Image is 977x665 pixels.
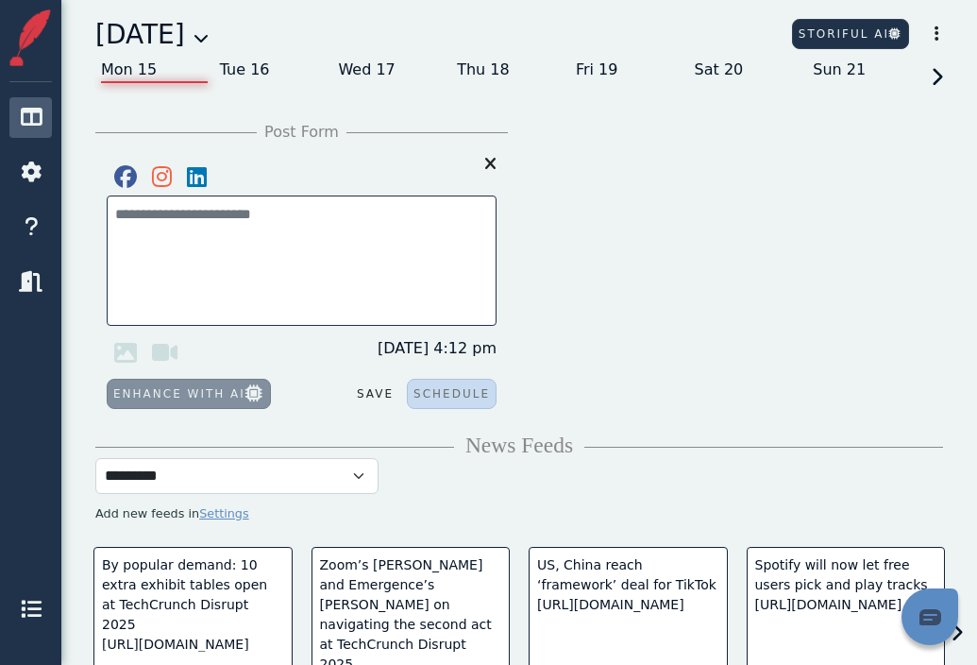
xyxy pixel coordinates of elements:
div: Post Form [95,121,508,144]
div: By popular demand: 10 extra exhibit tables open at TechCrunch Disrupt 2025 [URL][DOMAIN_NAME] [102,555,284,655]
button: Save [351,380,399,408]
div: Spotify will now let free users pick and play tracks [URL][DOMAIN_NAME] [755,555,937,615]
h4: News Feeds [95,432,943,458]
span: Add new feeds in [95,506,249,520]
div: Wed 17 [332,55,451,85]
span: [DATE] 4:12 pm [361,337,497,360]
div: Thu 18 [451,55,570,85]
div: Mon 15 [95,55,214,85]
div: Sun 21 [807,55,926,85]
div: US, China reach ‘framework’ deal for TikTok [URL][DOMAIN_NAME] [537,555,719,615]
button: Storiful AI [792,19,909,49]
a: Settings [199,506,249,520]
img: Storiful Square [2,9,59,66]
div: Sat 20 [689,55,808,85]
div: [DATE] [95,15,209,55]
div: Tue 16 [214,55,333,85]
div: Fri 19 [570,55,689,85]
